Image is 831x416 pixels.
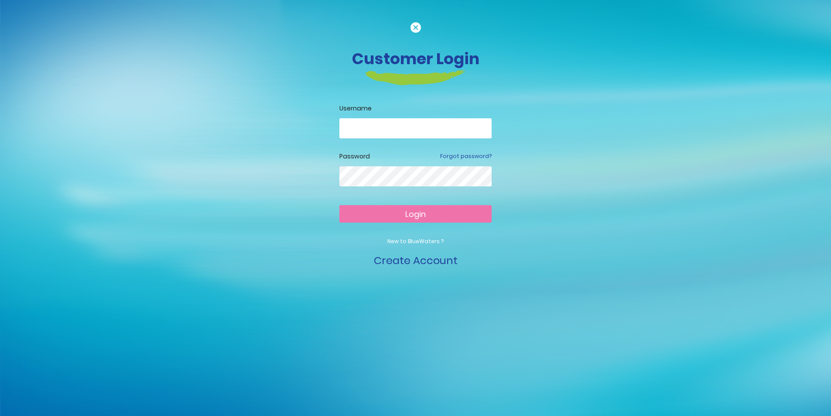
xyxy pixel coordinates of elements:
[339,237,492,245] p: New to BlueWaters ?
[440,152,492,160] a: Forgot password?
[174,49,658,68] h3: Customer Login
[339,104,492,113] label: Username
[339,205,492,223] button: Login
[366,70,465,85] img: login-heading-border.png
[405,209,426,220] span: Login
[374,253,458,268] a: Create Account
[410,22,421,33] img: cancel
[339,152,370,161] label: Password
